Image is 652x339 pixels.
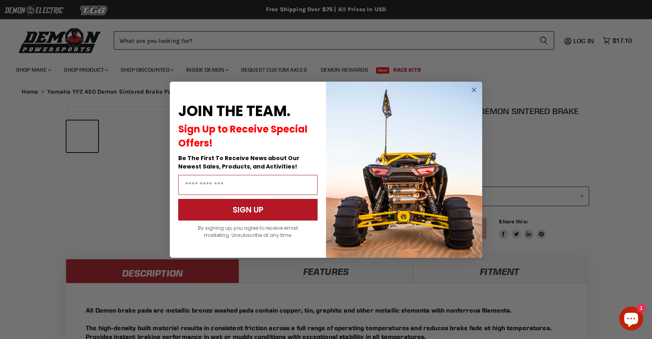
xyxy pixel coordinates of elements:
[178,175,318,195] input: Email Address
[178,101,290,121] span: JOIN THE TEAM.
[198,225,298,239] span: By signing up, you agree to receive email marketing. Unsubscribe at any time.
[178,199,318,221] button: SIGN UP
[469,85,479,95] button: Close dialog
[326,82,482,258] img: a9095488-b6e7-41ba-879d-588abfab540b.jpeg
[178,122,308,150] span: Sign Up to Receive Special Offers!
[617,307,646,333] inbox-online-store-chat: Shopify online store chat
[178,154,300,171] span: Be The First To Receive News about Our Newest Sales, Products, and Activities!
